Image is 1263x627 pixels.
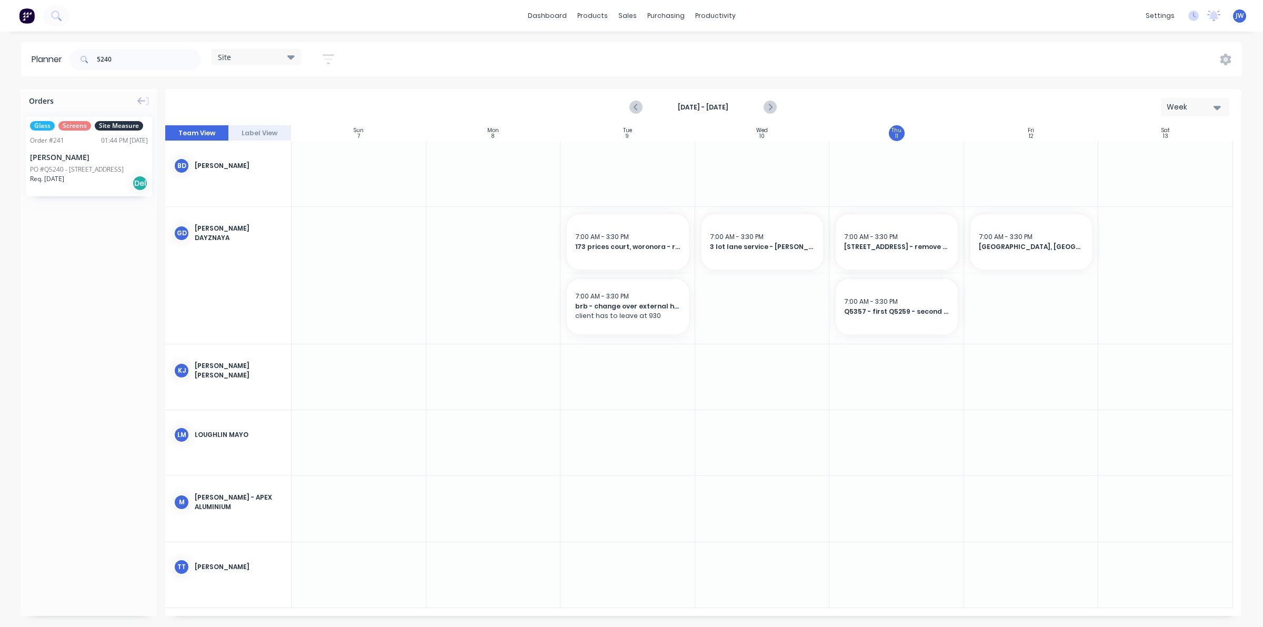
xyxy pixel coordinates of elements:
span: Screens [58,121,91,131]
div: M [174,494,189,510]
span: 7:00 AM - 3:30 PM [979,232,1033,241]
div: LM [174,427,189,443]
span: [STREET_ADDRESS] - remove me8 from [GEOGRAPHIC_DATA] and replace [844,242,949,252]
div: KJ [174,363,189,379]
div: Wed [756,127,768,134]
div: Order # 241 [30,136,64,145]
div: 10 [759,134,765,139]
span: Site [218,52,231,63]
div: Planner [32,53,67,66]
div: Sun [354,127,364,134]
span: client has to leave at 930 [575,311,680,321]
span: 173 prices court, woronora - replace decal on one sliding door [575,242,680,252]
div: [PERSON_NAME] [195,562,283,572]
div: [PERSON_NAME] [PERSON_NAME] [195,361,283,380]
span: 7:00 AM - 3:30 PM [575,292,629,301]
span: Q5357 - first Q5259 - second 1 excelsior st - third sunil - fourth or [DATE] if you cant [PERSON_... [844,307,949,316]
div: GD [174,225,189,241]
span: 7:00 AM - 3:30 PM [844,232,898,241]
div: purchasing [642,8,690,24]
div: 01:44 PM [DATE] [101,136,148,145]
span: 3 lot lane service - [PERSON_NAME] striker [PERSON_NAME] and heel adn toe door call [PERSON_NAME] [710,242,815,252]
span: JW [1236,11,1244,21]
button: Label View [228,125,292,141]
div: 8 [492,134,494,139]
span: Glass [30,121,55,131]
div: [PERSON_NAME] [195,161,283,171]
span: 7:00 AM - 3:30 PM [844,297,898,306]
span: 7:00 AM - 3:30 PM [575,232,629,241]
span: 7:00 AM - 3:30 PM [710,232,764,241]
div: [PERSON_NAME] [30,152,148,163]
div: Sat [1161,127,1170,134]
div: Del [132,175,148,191]
div: settings [1140,8,1180,24]
span: Orders [29,95,54,106]
div: 12 [1029,134,1034,139]
div: Fri [1028,127,1034,134]
div: TT [174,559,189,575]
div: Week [1167,102,1215,113]
img: Factory [19,8,35,24]
span: Site Measure [95,121,143,131]
div: [PERSON_NAME] Dayznaya [195,224,283,243]
div: Mon [487,127,499,134]
div: products [572,8,613,24]
strong: [DATE] - [DATE] [650,103,756,112]
input: Search for orders... [97,49,201,70]
div: [PERSON_NAME] - Apex Aluminium [195,493,283,512]
div: 13 [1163,134,1168,139]
div: Thu [891,127,901,134]
div: sales [613,8,642,24]
a: dashboard [523,8,572,24]
button: Team View [165,125,228,141]
button: Week [1161,98,1229,116]
div: PO #Q5240 - [STREET_ADDRESS] [30,165,124,174]
div: 7 [357,134,360,139]
div: Tue [623,127,632,134]
div: 11 [895,134,898,139]
span: Req. [DATE] [30,174,64,184]
span: [GEOGRAPHIC_DATA], [GEOGRAPHIC_DATA] decals [979,242,1084,252]
div: 9 [626,134,629,139]
div: Loughlin Mayo [195,430,283,440]
div: BD [174,158,189,174]
div: productivity [690,8,741,24]
span: brb - change over external handle to new one 8-9am [575,302,680,311]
